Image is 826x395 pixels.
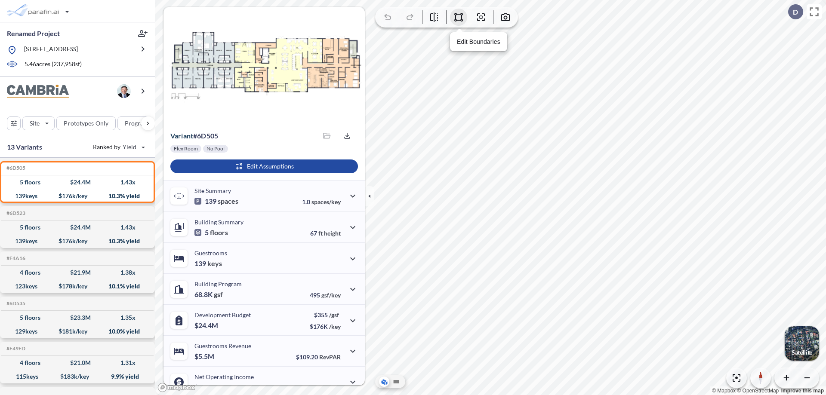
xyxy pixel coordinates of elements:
p: $176K [310,323,341,330]
a: Mapbox [712,388,736,394]
p: $5.5M [194,352,216,361]
h5: Click to copy the code [5,300,25,306]
span: ft [318,230,323,237]
p: Site Summary [194,187,231,194]
p: 1.0 [302,198,341,205]
p: # 6d505 [170,132,218,140]
span: /gsf [329,311,339,318]
h5: Click to copy the code [5,210,25,216]
p: Net Operating Income [194,373,254,380]
p: No Pool [206,145,225,152]
p: Renamed Project [7,29,60,38]
p: $24.4M [194,321,219,330]
p: Guestrooms Revenue [194,342,251,349]
span: RevPAR [319,353,341,361]
span: height [324,230,341,237]
button: Site [22,116,55,130]
p: Development Budget [194,311,251,318]
img: Switcher Image [785,326,819,361]
button: Aerial View [379,377,389,387]
span: spaces/key [311,198,341,205]
p: 5.46 acres ( 237,958 sf) [25,60,82,69]
span: spaces [218,197,238,205]
a: Mapbox homepage [157,383,195,392]
p: Satellite [792,349,812,356]
p: [STREET_ADDRESS] [24,45,78,55]
p: 13 Variants [7,142,42,152]
span: gsf [214,290,223,299]
p: 68.8K [194,290,223,299]
p: 139 [194,197,238,205]
p: Program [125,119,149,128]
button: Prototypes Only [56,116,116,130]
button: Program [117,116,164,130]
p: Building Program [194,280,242,288]
h5: Click to copy the code [5,165,25,171]
p: $109.20 [296,353,341,361]
p: 5 [194,228,228,237]
h5: Click to copy the code [5,255,25,261]
span: floors [210,228,228,237]
p: Edit Assumptions [247,162,294,171]
p: $355 [310,311,341,318]
p: Flex Room [174,145,198,152]
span: /key [329,323,341,330]
img: BrandImage [7,85,69,98]
p: Prototypes Only [64,119,108,128]
span: margin [322,384,341,392]
button: Switcher ImageSatellite [785,326,819,361]
p: $2.5M [194,383,216,392]
span: Yield [123,143,137,151]
p: Building Summary [194,218,243,226]
p: 45.0% [304,384,341,392]
p: 139 [194,259,222,268]
img: user logo [117,84,131,98]
p: 67 [310,230,341,237]
button: Edit Assumptions [170,159,358,173]
p: Site [30,119,40,128]
p: Edit Boundaries [457,37,500,46]
span: Variant [170,132,193,140]
span: keys [207,259,222,268]
h5: Click to copy the code [5,346,25,352]
p: 495 [310,291,341,299]
a: Improve this map [781,388,824,394]
button: Site Plan [391,377,401,387]
button: Ranked by Yield [86,140,151,154]
p: D [793,8,798,16]
a: OpenStreetMap [737,388,779,394]
span: gsf/key [321,291,341,299]
p: Guestrooms [194,249,227,257]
